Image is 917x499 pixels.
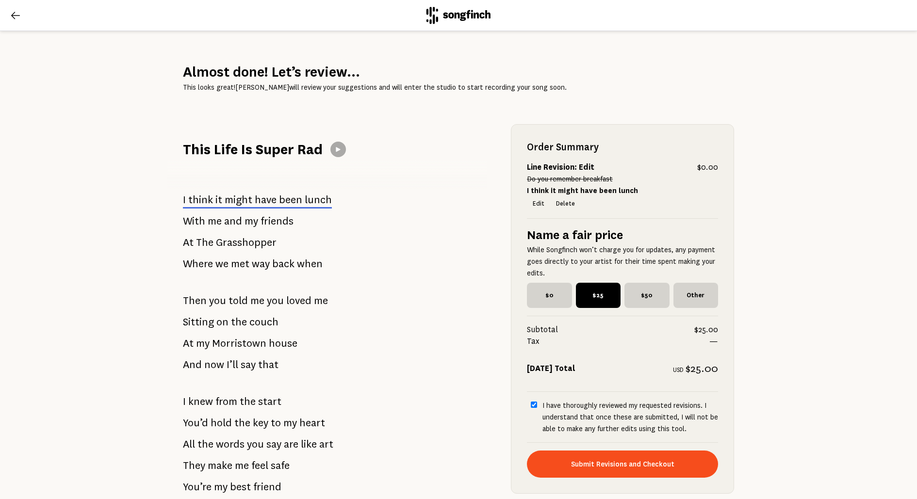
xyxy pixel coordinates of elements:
span: USD [673,367,684,373]
span: the [234,413,250,433]
span: my [196,334,210,353]
span: have [255,194,277,206]
button: Delete [550,197,581,210]
span: Sitting [183,312,214,332]
span: Subtotal [527,324,694,336]
span: Tax [527,336,709,347]
span: $25.00 [694,324,718,336]
input: I have thoroughly reviewed my requested revisions. I understand that once these are submitted, I ... [531,402,537,408]
button: Edit [527,197,550,210]
span: And [183,355,202,374]
span: house [269,334,297,353]
h2: Order Summary [527,140,718,154]
span: They [183,456,205,475]
span: loved [286,291,311,310]
span: say [266,435,281,454]
span: You’re [183,477,212,497]
strong: Line Revision: Edit [527,163,594,172]
span: couch [249,312,278,332]
span: me [235,456,249,475]
span: With [183,211,205,231]
strong: I think it might have been lunch [527,187,638,194]
span: been [279,194,302,206]
span: feel [251,456,268,475]
span: me [314,291,328,310]
span: $25 [576,283,621,308]
span: might [225,194,252,206]
span: you [267,291,284,310]
span: now [204,355,224,374]
span: it [215,194,222,206]
p: This looks great! [PERSON_NAME] will review your suggestions and will enter the studio to start r... [183,81,734,93]
h1: This Life Is Super Rad [183,140,323,159]
span: knew [188,392,213,411]
p: I have thoroughly reviewed my requested revisions. I understand that once these are submitted, I ... [542,400,718,435]
span: — [709,336,718,347]
span: lunch [305,194,332,206]
span: me [208,211,222,231]
span: best [230,477,251,497]
span: friend [253,477,281,497]
span: $0.00 [697,161,718,173]
span: $50 [624,283,670,308]
span: way [252,254,270,274]
strong: [DATE] Total [527,364,575,373]
span: the [231,312,247,332]
h2: Almost done! Let’s review... [183,62,734,81]
span: you [209,291,226,310]
span: Where [183,254,213,274]
span: Grasshopper [216,233,277,252]
span: heart [299,413,325,433]
span: that [258,355,278,374]
s: Do you remember breakfast [527,175,613,183]
span: on [216,312,229,332]
span: say [241,355,256,374]
span: the [240,392,256,411]
span: my [245,211,258,231]
span: Morristown [212,334,266,353]
h5: Name a fair price [527,226,718,244]
span: hold [211,413,232,433]
span: You’d [183,413,208,433]
button: Submit Revisions and Checkout [527,451,718,478]
p: While Songfinch won’t charge you for updates, any payment goes directly to your artist for their ... [527,244,718,279]
span: All [183,435,195,454]
span: start [258,392,281,411]
span: my [283,413,297,433]
span: back [272,254,295,274]
span: from [215,392,237,411]
span: told [229,291,248,310]
span: think [188,194,213,206]
span: key [253,413,268,433]
span: friends [261,211,294,231]
span: we [215,254,229,274]
span: Other [673,283,719,308]
span: I’ll [227,355,238,374]
span: I [183,194,186,206]
span: $0 [527,283,572,308]
span: $25.00 [686,363,718,374]
span: art [319,435,333,454]
span: safe [271,456,290,475]
span: the [197,435,213,454]
span: are [284,435,298,454]
span: Then [183,291,207,310]
span: me [250,291,264,310]
span: At [183,334,194,353]
span: when [297,254,323,274]
span: make [208,456,232,475]
span: you [247,435,264,454]
span: words [216,435,245,454]
span: met [231,254,249,274]
span: The [196,233,213,252]
span: I [183,392,186,411]
span: my [214,477,228,497]
span: At [183,233,194,252]
span: to [271,413,281,433]
span: like [301,435,317,454]
span: and [224,211,242,231]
